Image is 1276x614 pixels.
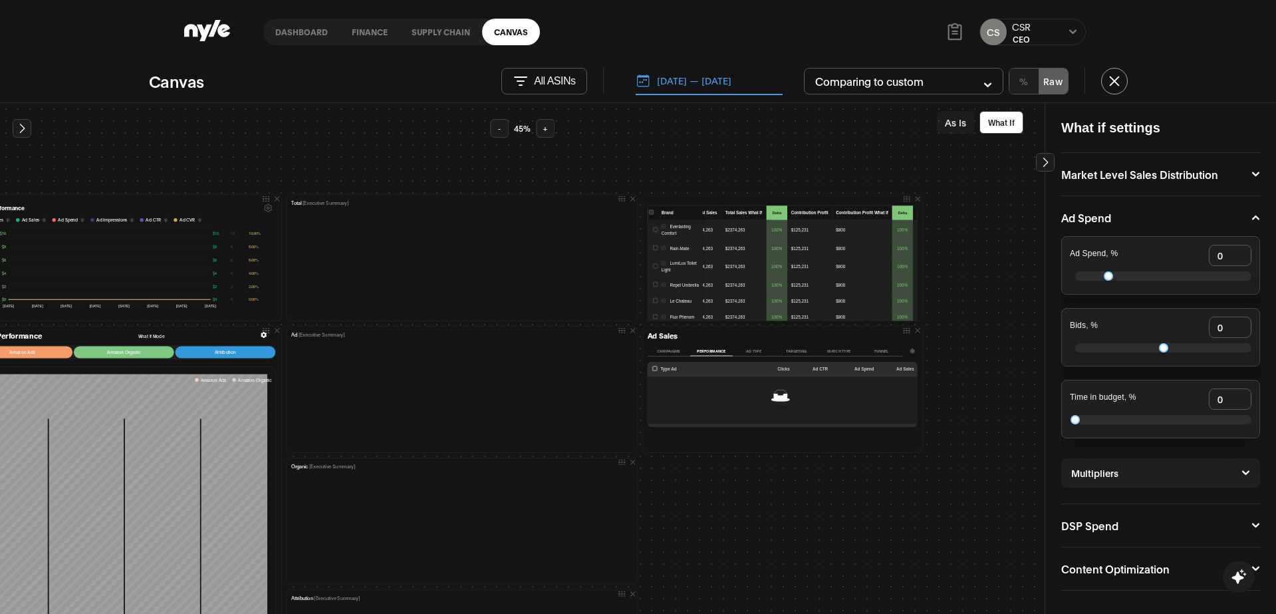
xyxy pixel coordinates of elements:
span: Ad Spend [58,217,78,224]
td: Flux Phenom [658,309,703,325]
span: Ad Sales [22,217,40,224]
tspan: 4 [231,271,233,275]
button: Column settings [908,347,917,356]
button: [DATE] — [DATE] [636,67,783,95]
td: $800 [832,257,892,277]
button: Performance [690,346,733,356]
button: CS [980,19,1007,45]
th: Delta [767,206,788,220]
div: CEO [1012,33,1031,45]
button: Ad Type [733,346,775,356]
th: Contribution Margin [913,206,961,220]
td: $374,263 [692,257,721,277]
button: Ad Spend [1061,212,1260,223]
tspan: $8 [213,244,217,249]
tspan: 6 [231,257,233,262]
th: Type Ad [657,362,777,377]
button: % [1009,69,1039,94]
span: [Executive Summary] [309,463,356,469]
tspan: 8 [231,244,233,249]
button: Raw [1039,69,1068,94]
button: All ASINs [501,68,586,94]
td: Rain-Mate [658,240,703,256]
th: Brand [658,206,703,220]
td: $374,263 [692,240,721,256]
td: $125,231 [787,257,832,277]
button: Funnel [860,346,903,356]
button: Expand row [662,315,666,319]
td: $800 [832,277,892,293]
th: Total Sales What If [721,206,767,220]
th: Contribution Profit [787,206,832,220]
button: Market Level Sales Distribution [1061,169,1260,180]
button: Content Optimization [1061,563,1260,574]
td: 47% [913,257,961,277]
td: Everlasting Comfort [658,220,703,241]
button: i [6,218,10,222]
button: i [130,218,134,222]
td: $800 [832,309,892,325]
div: What If Mode [138,333,165,339]
div: 100% [770,226,784,235]
a: finance [340,19,400,45]
div: 100% [896,244,910,253]
p: Organic [291,463,355,470]
td: $2374,263 [721,277,767,293]
td: $125,231 [787,240,832,256]
td: Le Chateau [658,293,703,309]
h4: Time in budget, % [1070,393,1136,402]
h2: What if settings [1061,119,1260,136]
td: 47% [913,220,961,241]
td: $800 [832,293,892,309]
div: 100% [896,297,910,306]
a: Canvas [482,19,540,45]
tspan: $4 [2,271,6,275]
th: Ad CTR [809,362,851,377]
td: $2374,263 [721,309,767,325]
th: Ad Spend [851,362,893,377]
td: 47% [913,277,961,293]
a: Supply chain [400,19,482,45]
h4: Ad Spend, % [1070,249,1118,259]
tspan: [DATE] [32,304,43,308]
button: What If [979,111,1023,134]
button: Campaigns [648,346,690,356]
th: Delta [892,206,914,220]
td: $374,263 [692,220,721,241]
tspan: 0.00% [249,297,259,301]
td: $125,231 [787,309,832,325]
tspan: 10.00% [249,231,261,235]
div: 100% [896,226,910,235]
tspan: 2.00% [249,284,259,289]
button: Multipliers [1071,468,1250,478]
td: Repel Umbrella [658,277,703,293]
tspan: $2 [2,284,6,289]
td: $125,231 [787,277,832,293]
button: Attribution [175,347,275,359]
td: $374,263 [692,293,721,309]
td: $2374,263 [721,220,767,241]
button: Amazon Organic [74,347,174,359]
div: CSR [1012,20,1031,33]
tspan: [DATE] [176,304,188,308]
td: $125,231 [787,220,832,241]
button: As Is [937,111,974,134]
td: $800 [832,220,892,241]
tspan: 6.00% [249,257,259,262]
td: 47% [913,309,961,325]
td: $2374,263 [721,293,767,309]
button: i [42,218,46,222]
span: Ad CVR [180,217,195,224]
td: $125,231 [787,293,832,309]
div: No data [652,404,909,410]
div: 100% [770,244,784,253]
button: i [80,218,84,222]
tspan: 8.00% [249,244,259,249]
tspan: $6 [2,257,6,262]
th: Ad Clicks [767,362,809,377]
button: Match type [818,346,860,356]
td: $374,263 [692,277,721,293]
div: 100% [770,281,784,290]
div: 100% [896,313,910,322]
button: i [197,218,201,222]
